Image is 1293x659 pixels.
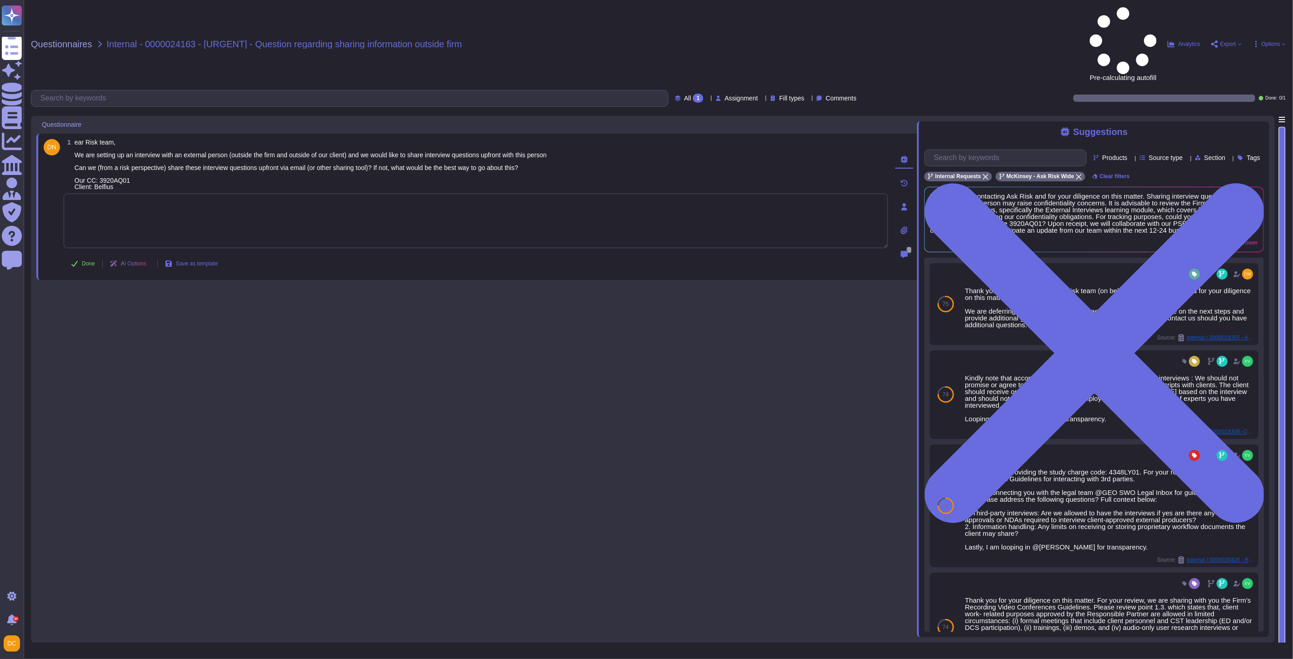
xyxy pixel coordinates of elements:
[907,247,912,253] span: 0
[82,261,95,266] span: Done
[1262,41,1280,47] span: Options
[1242,269,1253,280] img: user
[44,139,60,155] img: user
[942,503,948,509] span: 74
[929,150,1086,166] input: Search by keywords
[176,261,218,266] span: Save as template
[4,635,20,652] img: user
[1265,96,1278,100] span: Done:
[942,392,948,397] span: 74
[36,90,668,106] input: Search by keywords
[107,40,462,49] span: Internal - 0000024163 - [URGENT] - Question regarding sharing information outside firm
[684,95,692,101] span: All
[158,255,226,273] button: Save as template
[725,95,758,101] span: Assignment
[779,95,804,101] span: Fill types
[121,261,146,266] span: AI Options
[693,94,703,103] div: 1
[64,255,102,273] button: Done
[64,139,71,145] span: 1
[42,121,81,128] span: Questionnaire
[75,139,547,190] span: ear Risk team, We are setting up an interview with an external person (outside the firm and outsi...
[31,40,92,49] span: Questionnaires
[942,624,948,630] span: 74
[1220,41,1236,47] span: Export
[1178,41,1200,47] span: Analytics
[942,301,948,307] span: 75
[1279,96,1286,100] span: 0 / 1
[826,95,857,101] span: Comments
[2,634,26,654] button: user
[1242,450,1253,461] img: user
[1168,40,1200,48] button: Analytics
[1242,578,1253,589] img: user
[1090,7,1157,81] span: Pre-calculating autofill
[1242,356,1253,367] img: user
[13,616,19,622] div: 9+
